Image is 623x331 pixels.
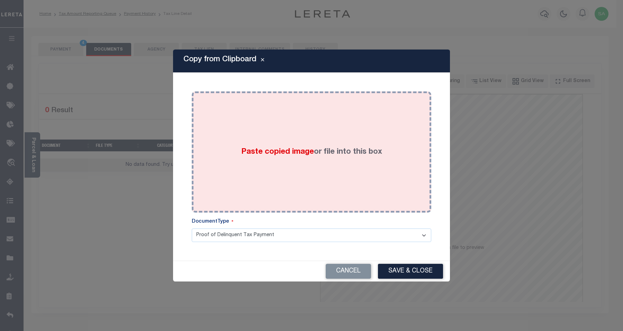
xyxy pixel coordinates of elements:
h5: Copy from Clipboard [183,55,256,64]
label: DocumentType [192,218,233,226]
label: or file into this box [241,146,382,158]
button: Close [256,57,269,65]
button: Save & Close [378,264,443,279]
button: Cancel [326,264,371,279]
span: Paste copied image [241,148,314,156]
